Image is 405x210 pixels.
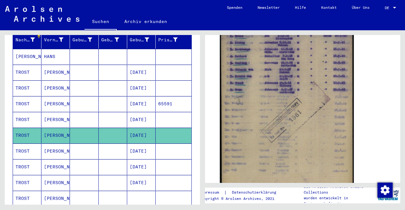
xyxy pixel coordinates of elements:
[127,159,156,175] mat-cell: [DATE]
[41,143,70,159] mat-cell: [PERSON_NAME]
[130,37,149,43] div: Geburtsdatum
[220,9,354,198] img: 001.jpg
[127,128,156,143] mat-cell: [DATE]
[385,6,392,10] span: DE
[127,112,156,127] mat-cell: [DATE]
[84,14,117,30] a: Suchen
[127,31,156,49] mat-header-cell: Geburtsdatum
[304,195,376,207] p: wurden entwickelt in Partnerschaft mit
[13,112,41,127] mat-cell: TROST
[41,159,70,175] mat-cell: [PERSON_NAME]
[101,37,119,43] div: Geburt‏
[156,96,191,112] mat-cell: 65591
[101,35,127,45] div: Geburt‏
[16,35,43,45] div: Nachname
[13,65,41,80] mat-cell: TROST
[99,31,127,49] mat-header-cell: Geburt‏
[5,6,79,22] img: Arolsen_neg.svg
[13,96,41,112] mat-cell: TROST
[16,37,35,43] div: Nachname
[127,96,156,112] mat-cell: [DATE]
[70,31,98,49] mat-header-cell: Geburtsname
[72,35,100,45] div: Geburtsname
[13,143,41,159] mat-cell: TROST
[376,187,400,203] img: yv_logo.png
[127,143,156,159] mat-cell: [DATE]
[227,189,284,196] a: Datenschutzerklärung
[199,189,284,196] div: |
[13,175,41,190] mat-cell: TROST
[13,191,41,206] mat-cell: TROST
[13,31,41,49] mat-header-cell: Nachname
[41,80,70,96] mat-cell: [PERSON_NAME]
[41,31,70,49] mat-header-cell: Vorname
[377,183,393,198] img: Zustimmung ändern
[41,65,70,80] mat-cell: [PERSON_NAME]
[304,184,376,195] p: Die Arolsen Archives Online-Collections
[41,128,70,143] mat-cell: [PERSON_NAME]
[41,96,70,112] mat-cell: [PERSON_NAME]
[156,31,191,49] mat-header-cell: Prisoner #
[199,196,284,201] p: Copyright © Arolsen Archives, 2021
[199,189,224,196] a: Impressum
[41,175,70,190] mat-cell: [PERSON_NAME]
[127,65,156,80] mat-cell: [DATE]
[158,37,178,43] div: Prisoner #
[41,112,70,127] mat-cell: [PERSON_NAME]
[13,80,41,96] mat-cell: TROST
[41,191,70,206] mat-cell: [PERSON_NAME]
[127,175,156,190] mat-cell: [DATE]
[13,159,41,175] mat-cell: TROST
[127,80,156,96] mat-cell: [DATE]
[44,37,63,43] div: Vorname
[44,35,71,45] div: Vorname
[13,49,41,64] mat-cell: [PERSON_NAME]
[117,14,175,29] a: Archiv erkunden
[130,35,157,45] div: Geburtsdatum
[13,128,41,143] mat-cell: TROST
[41,49,70,64] mat-cell: HANS
[72,37,92,43] div: Geburtsname
[158,35,185,45] div: Prisoner #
